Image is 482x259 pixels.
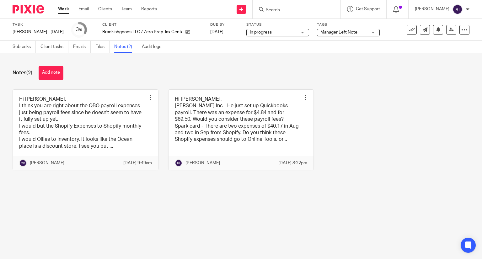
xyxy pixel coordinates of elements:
span: Manager Left Note [320,30,357,34]
p: [PERSON_NAME] [185,160,220,166]
span: In progress [250,30,272,34]
span: (2) [26,70,32,75]
a: Clients [98,6,112,12]
a: Team [121,6,132,12]
a: Work [58,6,69,12]
img: svg%3E [19,159,27,167]
label: Status [246,22,309,27]
a: Client tasks [40,41,68,53]
p: [PERSON_NAME] [30,160,64,166]
small: /9 [79,28,82,32]
div: 3 [76,26,82,33]
a: Reports [141,6,157,12]
img: svg%3E [175,159,182,167]
a: Emails [73,41,91,53]
img: svg%3E [453,4,463,14]
label: Tags [317,22,380,27]
input: Search [265,8,322,13]
a: Audit logs [142,41,166,53]
p: [PERSON_NAME] [415,6,449,12]
p: Brackishgoods LLC / Zero Prep Tax Center (dba [102,29,182,35]
label: Client [102,22,202,27]
div: Joel - Aug 2025 [13,29,64,35]
a: Files [95,41,110,53]
img: Pixie [13,5,44,13]
a: Email [78,6,89,12]
button: Add note [39,66,63,80]
div: [PERSON_NAME] - [DATE] [13,29,64,35]
label: Task [13,22,64,27]
p: [DATE] 9:49am [123,160,152,166]
label: Due by [210,22,238,27]
a: Subtasks [13,41,36,53]
p: [DATE] 8:22pm [278,160,307,166]
span: Get Support [356,7,380,11]
span: [DATE] [210,30,223,34]
a: Notes (2) [114,41,137,53]
h1: Notes [13,70,32,76]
